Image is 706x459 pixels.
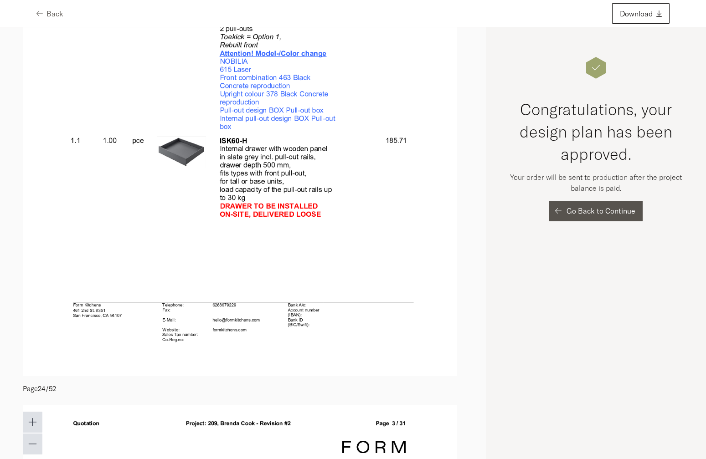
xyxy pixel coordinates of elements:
button: Go Back to Continue [549,201,643,221]
p: Page 24 / 52 [23,376,463,398]
h2: Congratulations, your design plan has been approved. [500,98,692,165]
button: Download [612,3,670,24]
span: Go Back to Continue [567,207,635,214]
span: Download [620,10,653,17]
p: Your order will be sent to production after the project balance is paid. [500,172,692,194]
button: Back [36,3,63,24]
span: Back [46,10,63,17]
